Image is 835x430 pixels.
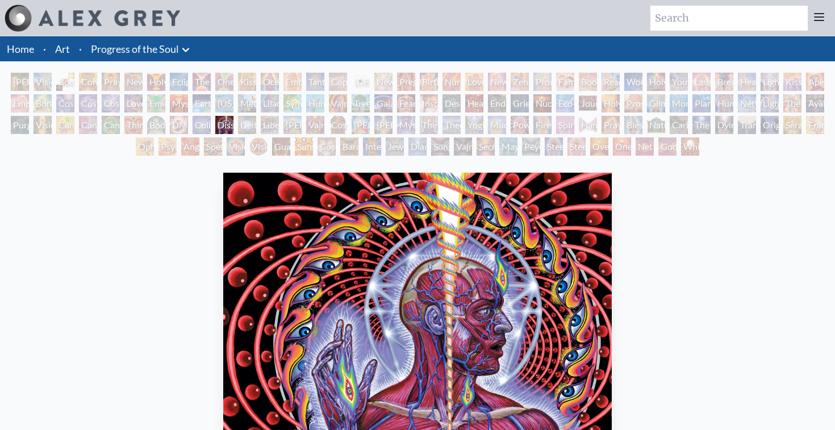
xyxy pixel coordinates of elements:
[374,73,393,91] div: Newborn
[272,137,290,156] div: Guardian of Infinite Vision
[465,94,483,112] div: Headache
[11,94,29,112] div: Empowerment
[261,94,279,112] div: Lilacs
[56,94,74,112] div: Cosmic Creativity
[238,116,256,134] div: Deities & Demons Drinking from the Milky Pool
[79,116,97,134] div: Cannabis Sutra
[806,73,824,91] div: Aperture
[374,94,393,112] div: Gaia
[124,73,143,91] div: New Man New Woman
[579,73,597,91] div: Boo-boo
[602,116,620,134] div: Praying Hands
[181,137,199,156] div: Angel Skin
[511,94,529,112] div: Grieving
[238,73,256,91] div: Kissing
[283,116,302,134] div: [PERSON_NAME]
[261,73,279,91] div: Ocean of Love Bliss
[715,73,733,91] div: Breathing
[681,137,699,156] div: White Light
[11,116,29,134] div: Purging
[329,116,347,134] div: Cosmic [DEMOGRAPHIC_DATA]
[102,94,120,112] div: Cosmic Lovers
[442,94,461,112] div: Despair
[147,73,165,91] div: Holy Grail
[738,94,756,112] div: Networks
[352,94,370,112] div: Tree & Person
[7,43,34,55] a: Home
[624,73,642,91] div: Wonder
[374,116,393,134] div: [PERSON_NAME]
[783,94,801,112] div: The Shulgins and their Alchemical Angels
[34,94,52,112] div: Bond
[420,116,438,134] div: The Seer
[215,116,233,134] div: Dissectional Art for Tool's Lateralus CD
[636,137,654,156] div: Net of Being
[465,73,483,91] div: Love Circuit
[488,94,506,112] div: Endarkenment
[170,116,188,134] div: DMT - The Spirit Molecule
[352,116,370,134] div: [PERSON_NAME]
[602,94,620,112] div: Holy Fire
[579,116,597,134] div: Hands that See
[556,116,574,134] div: Spirit Animates the Flesh
[147,94,165,112] div: Emerald Grail
[670,94,688,112] div: Monochord
[806,116,824,134] div: Fractal Eyes
[34,73,52,91] div: Visionary Origin of Language
[386,137,404,156] div: Jewel Being
[783,73,801,91] div: Kiss of the [MEDICAL_DATA]
[647,73,665,91] div: Holy Family
[170,94,188,112] div: Mysteriosa 2
[124,116,143,134] div: Third Eye Tears of Joy
[556,94,574,112] div: Eco-Atlas
[102,73,120,91] div: Praying
[102,116,120,134] div: Cannabacchus
[545,137,563,156] div: Steeplehead 1
[692,116,711,134] div: The Soul Finds It's Way
[283,94,302,112] div: Symbiosis: Gall Wasp & Oak Tree
[522,137,540,156] div: Peyote Being
[79,94,97,112] div: Cosmic Artist
[215,73,233,91] div: One Taste
[738,73,756,91] div: Healing
[55,41,70,57] a: Art
[11,73,29,91] div: [PERSON_NAME] & Eve
[329,94,347,112] div: Vajra Horse
[431,137,449,156] div: Song of Vajra Being
[670,116,688,134] div: Caring
[533,94,552,112] div: Nuclear Crucifixion
[329,73,347,91] div: Copulating
[692,94,711,112] div: Planetary Prayers
[477,137,495,156] div: Secret Writing Being
[806,94,824,112] div: Ayahuasca Visitation
[283,73,302,91] div: Embracing
[579,94,597,112] div: Journey of the Wounded Healer
[761,73,779,91] div: Lightweaver
[34,116,52,134] div: Vision Tree
[147,116,165,134] div: Body/Mind as a Vibratory Field of Energy
[306,94,324,112] div: Humming Bird
[647,116,665,134] div: Nature of Mind
[352,73,370,91] div: [DEMOGRAPHIC_DATA] Embryo
[454,137,472,156] div: Vajra Being
[261,116,279,134] div: Liberation Through Seeing
[204,137,222,156] div: Spectral Lotus
[215,94,233,112] div: [US_STATE] Song
[170,73,188,91] div: Eclipse
[590,137,608,156] div: Oversoul
[567,137,586,156] div: Steeplehead 2
[602,73,620,91] div: Reading
[511,73,529,91] div: Zena Lotus
[420,73,438,91] div: Birth
[465,116,483,134] div: Yogi & the Möbius Sphere
[624,116,642,134] div: Blessing Hand
[715,116,733,134] div: Dying
[124,94,143,112] div: Love is a Cosmic Force
[56,73,74,91] div: Body, Mind, Spirit
[692,73,711,91] div: Laughing Man
[39,36,51,61] li: ·
[647,94,665,112] div: Glimpsing the Empyrean
[227,137,245,156] div: Vision Crystal
[306,73,324,91] div: Tantra
[533,116,552,134] div: Firewalking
